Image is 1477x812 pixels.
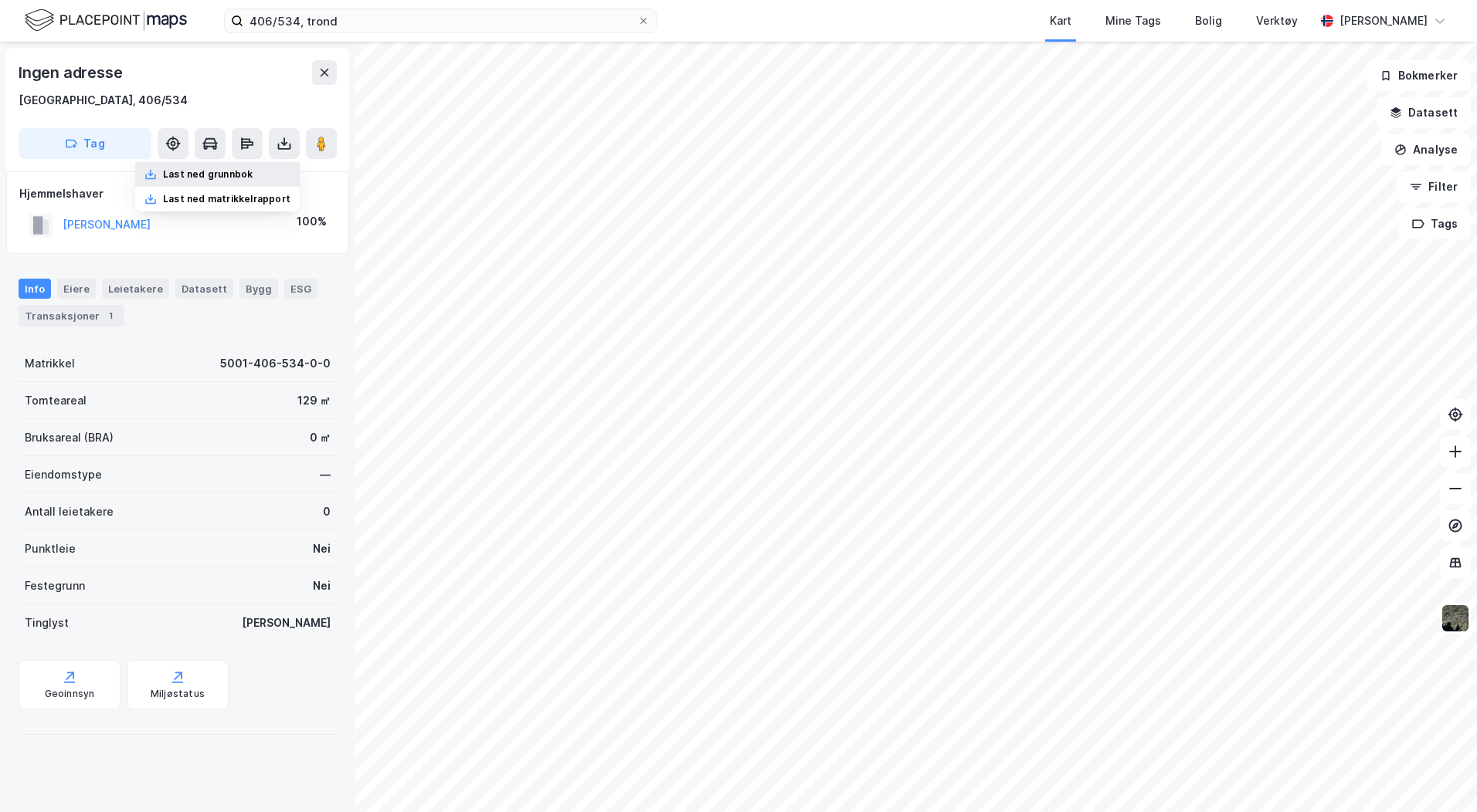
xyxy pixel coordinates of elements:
div: ESG [284,279,317,299]
div: Mine Tags [1105,12,1161,30]
div: Leietakere [102,279,169,299]
div: [PERSON_NAME] [242,614,331,632]
div: 1 [103,308,118,323]
input: Søk på adresse, matrikkel, gårdeiere, leietakere eller personer [243,9,637,32]
div: Datasett [175,279,233,299]
div: Festegrunn [25,577,85,595]
div: Eiendomstype [25,465,102,484]
div: Ingen adresse [19,60,125,85]
div: — [320,465,331,484]
div: 129 ㎡ [297,391,331,410]
div: Matrikkel [25,354,75,373]
div: Geoinnsyn [45,688,95,700]
div: Transaksjoner [19,305,124,326]
div: Tinglyst [25,614,69,632]
div: Punktleie [25,540,76,558]
div: Kontrollprogram for chat [1400,738,1477,812]
div: Kart [1050,12,1071,30]
img: logo.f888ab2527a4732fd821a326f86c7f29.svg [25,7,187,34]
img: 9k= [1441,604,1470,633]
div: Hjemmelshaver [19,184,336,203]
div: Tomteareal [25,391,87,410]
div: 100% [297,212,327,231]
button: Bokmerker [1367,60,1471,91]
div: [GEOGRAPHIC_DATA], 406/534 [19,91,188,110]
div: Bruksareal (BRA) [25,428,114,447]
div: Bolig [1195,12,1222,30]
div: Miljøstatus [151,688,205,700]
div: 0 ㎡ [310,428,331,447]
div: Bygg [239,279,278,299]
button: Tag [19,128,151,159]
div: Info [19,279,51,299]
div: Eiere [57,279,96,299]
div: Antall leietakere [25,502,114,521]
div: Nei [313,540,331,558]
button: Analyse [1381,134,1471,165]
button: Filter [1397,171,1471,202]
iframe: Chat Widget [1400,738,1477,812]
div: Last ned matrikkelrapport [163,193,290,205]
button: Datasett [1377,97,1471,128]
div: Nei [313,577,331,595]
div: Verktøy [1256,12,1298,30]
div: [PERSON_NAME] [1339,12,1428,30]
div: 0 [323,502,331,521]
div: 5001-406-534-0-0 [220,354,331,373]
button: Tags [1399,208,1471,239]
div: Last ned grunnbok [163,168,253,181]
